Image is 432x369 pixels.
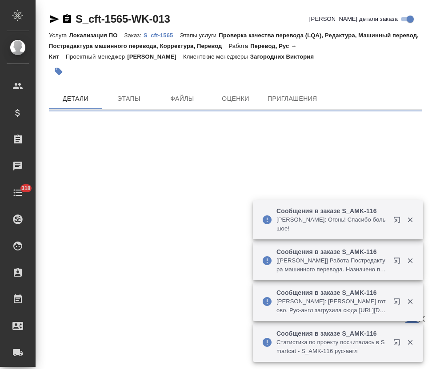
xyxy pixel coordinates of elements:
[49,62,68,81] button: Добавить тэг
[276,256,388,274] p: [[PERSON_NAME]] Работа Постредактура машинного перевода. Назначено подразделение "LegalLinguists"
[124,32,144,39] p: Заказ:
[49,32,419,49] p: Проверка качества перевода (LQA), Редактура, Машинный перевод, Постредактура машинного перевода, ...
[388,252,409,273] button: Открыть в новой вкладке
[401,338,419,346] button: Закрыть
[309,15,398,24] span: [PERSON_NAME] детали заказа
[388,211,409,232] button: Открыть в новой вкладке
[49,32,69,39] p: Услуга
[16,184,36,193] span: 318
[276,297,388,315] p: [PERSON_NAME]: [PERSON_NAME] готово. Рус-англ загрузила сюда [URL][DOMAIN_NAME]
[66,53,127,60] p: Проектный менеджер
[108,93,150,104] span: Этапы
[268,93,317,104] span: Приглашения
[276,288,388,297] p: Сообщения в заказе S_AMK-116
[54,93,97,104] span: Детали
[276,206,388,215] p: Сообщения в заказе S_AMK-116
[76,13,170,25] a: S_cft-1565-WK-013
[388,293,409,314] button: Открыть в новой вкладке
[388,333,409,355] button: Открыть в новой вкладке
[161,93,204,104] span: Файлы
[127,53,183,60] p: [PERSON_NAME]
[401,216,419,224] button: Закрыть
[401,298,419,306] button: Закрыть
[401,257,419,265] button: Закрыть
[2,182,33,204] a: 318
[214,93,257,104] span: Оценки
[62,14,72,24] button: Скопировать ссылку
[183,53,250,60] p: Клиентские менеджеры
[180,32,219,39] p: Этапы услуги
[49,14,60,24] button: Скопировать ссылку для ЯМессенджера
[276,215,388,233] p: [PERSON_NAME]: Огонь! Спасибо большое!
[144,32,180,39] p: S_cft-1565
[144,31,180,39] a: S_cft-1565
[276,338,388,356] p: Cтатистика по проекту посчиталась в Smartcat - S_AMK-116 рус-англ
[276,247,388,256] p: Сообщения в заказе S_AMK-116
[69,32,124,39] p: Локализация ПО
[250,53,320,60] p: Загородних Виктория
[276,329,388,338] p: Сообщения в заказе S_AMK-116
[229,43,251,49] p: Работа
